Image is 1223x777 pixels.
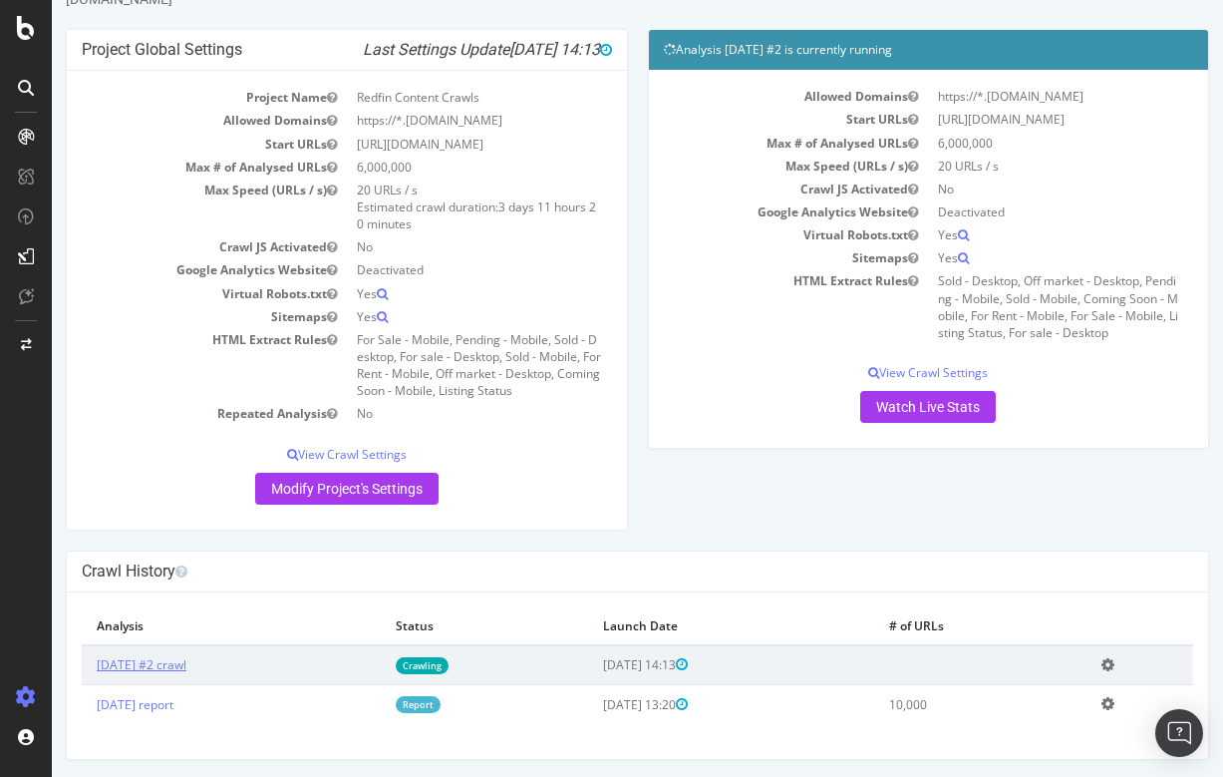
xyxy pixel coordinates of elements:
a: [DATE] #2 crawl [45,656,135,673]
td: Allowed Domains [612,85,877,108]
td: No [876,178,1141,200]
th: Status [329,607,536,645]
td: https://*.[DOMAIN_NAME] [876,85,1141,108]
td: Yes [876,246,1141,269]
span: 3 days 11 hours 20 minutes [305,198,544,232]
td: Deactivated [295,258,560,281]
td: Yes [295,305,560,328]
td: 20 URLs / s Estimated crawl duration: [295,179,560,235]
td: [URL][DOMAIN_NAME] [295,133,560,156]
a: Watch Live Stats [808,391,944,423]
p: View Crawl Settings [30,446,560,463]
a: Report [344,696,389,713]
td: Crawl JS Activated [30,235,295,258]
td: Redfin Content Crawls [295,86,560,109]
td: Max # of Analysed URLs [30,156,295,179]
td: 6,000,000 [295,156,560,179]
span: [DATE] 14:13 [551,656,636,673]
td: Start URLs [30,133,295,156]
th: Launch Date [536,607,823,645]
td: Start URLs [612,108,877,131]
td: Allowed Domains [30,109,295,132]
td: Sitemaps [30,305,295,328]
td: No [295,235,560,258]
td: Virtual Robots.txt [612,223,877,246]
a: [DATE] report [45,696,122,713]
td: Google Analytics Website [30,258,295,281]
a: Crawling [344,657,397,674]
h4: Project Global Settings [30,40,560,60]
td: Sitemaps [612,246,877,269]
td: Crawl JS Activated [612,178,877,200]
h4: Analysis [DATE] #2 is currently running [612,40,1142,60]
td: HTML Extract Rules [612,269,877,344]
a: Modify Project's Settings [203,473,387,505]
td: 10,000 [822,685,1035,724]
h4: Crawl History [30,562,1141,582]
td: [URL][DOMAIN_NAME] [876,108,1141,131]
td: Yes [295,282,560,305]
th: # of URLs [822,607,1035,645]
i: Last Settings Update [311,40,560,60]
span: [DATE] 14:13 [458,40,560,59]
td: Yes [876,223,1141,246]
p: View Crawl Settings [612,364,1142,381]
td: HTML Extract Rules [30,328,295,403]
td: https://*.[DOMAIN_NAME] [295,109,560,132]
td: 20 URLs / s [876,155,1141,178]
td: Google Analytics Website [612,200,877,223]
td: Max Speed (URLs / s) [30,179,295,235]
td: No [295,402,560,425]
td: For Sale - Mobile, Pending - Mobile, Sold - Desktop, For sale - Desktop, Sold - Mobile, For Rent ... [295,328,560,403]
td: Deactivated [876,200,1141,223]
td: Max Speed (URLs / s) [612,155,877,178]
th: Analysis [30,607,329,645]
td: Virtual Robots.txt [30,282,295,305]
td: Sold - Desktop, Off market - Desktop, Pending - Mobile, Sold - Mobile, Coming Soon - Mobile, For ... [876,269,1141,344]
td: 6,000,000 [876,132,1141,155]
td: Project Name [30,86,295,109]
span: [DATE] 13:20 [551,696,636,713]
td: Max # of Analysed URLs [612,132,877,155]
div: Open Intercom Messenger [1155,709,1203,757]
td: Repeated Analysis [30,402,295,425]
